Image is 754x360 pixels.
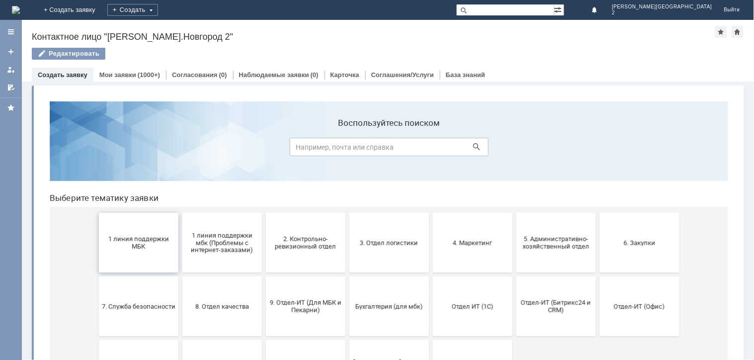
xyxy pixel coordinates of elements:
span: 2. Контрольно-ревизионный отдел [227,142,301,157]
div: (0) [311,71,319,79]
span: Отдел-ИТ (Битрикс24 и CRM) [478,205,551,220]
button: 3. Отдел логистики [308,119,387,179]
button: Отдел-ИТ (Офис) [558,183,638,243]
button: Финансовый отдел [57,247,137,306]
button: 8. Отдел качества [141,183,220,243]
div: Контактное лицо "[PERSON_NAME].Новгород 2" [32,32,715,42]
span: [PERSON_NAME][GEOGRAPHIC_DATA] [612,4,712,10]
a: Соглашения/Услуги [371,71,434,79]
span: 7. Служба безопасности [60,209,134,216]
button: [PERSON_NAME]. Услуги ИТ для МБК (оформляет L1) [308,247,387,306]
a: Мои заявки [99,71,136,79]
button: 1 линия поддержки МБК [57,119,137,179]
div: (0) [219,71,227,79]
button: 6. Закупки [558,119,638,179]
a: База знаний [446,71,485,79]
button: не актуален [391,247,471,306]
button: 1 линия поддержки мбк (Проблемы с интернет-заказами) [141,119,220,179]
a: Создать заявку [3,44,19,60]
div: (1000+) [138,71,160,79]
button: 7. Служба безопасности [57,183,137,243]
a: Мои согласования [3,80,19,95]
a: Перейти на домашнюю страницу [12,6,20,14]
a: Карточка [331,71,359,79]
span: Это соглашение не активно! [227,269,301,284]
span: Расширенный поиск [554,4,564,14]
a: Согласования [172,71,218,79]
button: 2. Контрольно-ревизионный отдел [224,119,304,179]
span: 8. Отдел качества [144,209,217,216]
span: 4. Маркетинг [394,145,468,153]
span: 1 линия поддержки мбк (Проблемы с интернет-заказами) [144,138,217,160]
button: Отдел ИТ (1С) [391,183,471,243]
span: 2 [612,10,712,16]
span: 6. Закупки [561,145,635,153]
button: 5. Административно-хозяйственный отдел [475,119,554,179]
button: Отдел-ИТ (Битрикс24 и CRM) [475,183,554,243]
span: Отдел ИТ (1С) [394,209,468,216]
span: не актуален [394,272,468,280]
span: 9. Отдел-ИТ (Для МБК и Пекарни) [227,205,301,220]
a: Мои заявки [3,62,19,78]
span: Франчайзинг [144,272,217,280]
span: Финансовый отдел [60,272,134,280]
button: Франчайзинг [141,247,220,306]
img: logo [12,6,20,14]
a: Создать заявку [38,71,87,79]
div: Добавить в избранное [715,26,727,38]
label: Воспользуйтесь поиском [248,24,447,34]
header: Выберите тематику заявки [8,99,686,109]
input: Например, почта или справка [248,44,447,63]
span: Отдел-ИТ (Офис) [561,209,635,216]
div: Создать [107,4,158,16]
button: Это соглашение не активно! [224,247,304,306]
span: 5. Административно-хозяйственный отдел [478,142,551,157]
span: 1 линия поддержки МБК [60,142,134,157]
button: 4. Маркетинг [391,119,471,179]
button: 9. Отдел-ИТ (Для МБК и Пекарни) [224,183,304,243]
a: Наблюдаемые заявки [239,71,309,79]
div: Сделать домашней страницей [732,26,744,38]
span: 3. Отдел логистики [311,145,384,153]
button: Бухгалтерия (для мбк) [308,183,387,243]
span: [PERSON_NAME]. Услуги ИТ для МБК (оформляет L1) [311,265,384,287]
span: Бухгалтерия (для мбк) [311,209,384,216]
